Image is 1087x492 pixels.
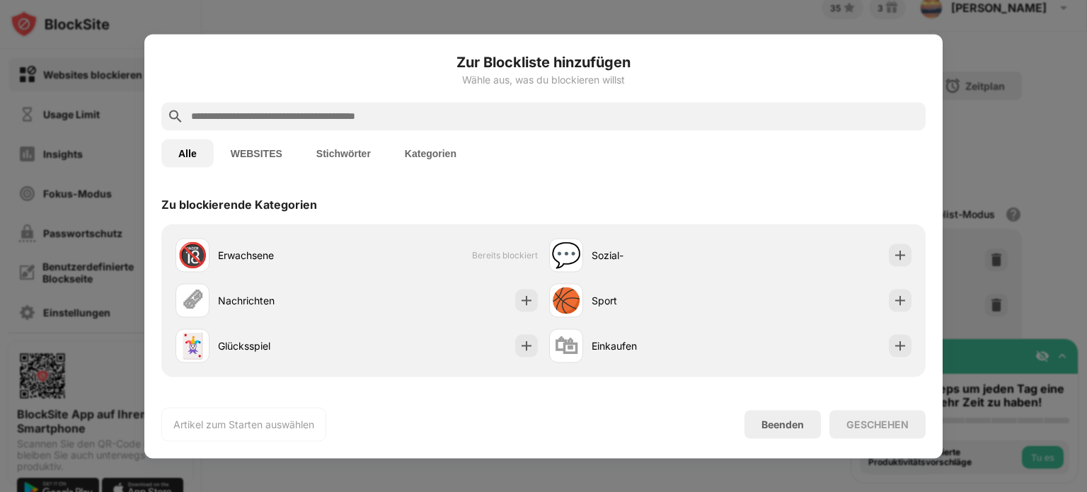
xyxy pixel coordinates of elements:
[178,331,207,360] div: 🃏
[551,241,581,270] div: 💬
[592,248,730,263] div: Sozial-
[161,74,926,85] div: Wähle aus, was du blockieren willst
[472,250,538,261] span: Bereits blockiert
[218,338,357,353] div: Glücksspiel
[592,338,730,353] div: Einkaufen
[173,417,314,431] div: Artikel zum Starten auswählen
[214,139,299,167] button: WEBSITES
[161,197,317,211] div: Zu blockierende Kategorien
[299,139,388,167] button: Stichwörter
[388,139,473,167] button: Kategorien
[178,241,207,270] div: 🔞
[218,248,357,263] div: Erwachsene
[846,418,909,430] div: GESCHEHEN
[592,293,730,308] div: Sport
[551,286,581,315] div: 🏀
[761,418,804,430] div: Beenden
[554,331,578,360] div: 🛍
[180,286,205,315] div: 🗞
[161,51,926,72] h6: Zur Blockliste hinzufügen
[167,108,184,125] img: search.svg
[161,139,214,167] button: Alle
[218,293,357,308] div: Nachrichten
